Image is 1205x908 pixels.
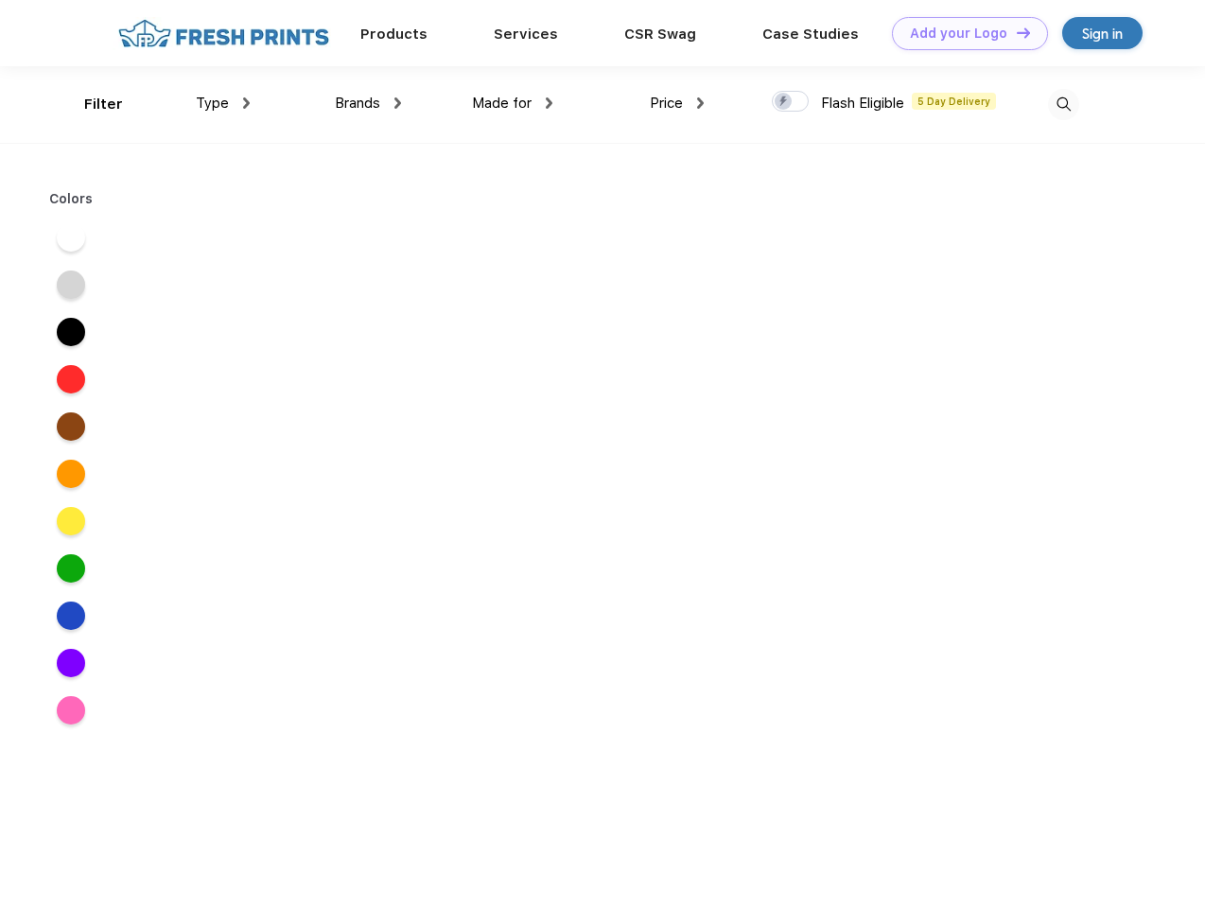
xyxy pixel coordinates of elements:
img: dropdown.png [243,97,250,109]
span: Price [650,95,683,112]
span: Type [196,95,229,112]
span: Flash Eligible [821,95,904,112]
img: dropdown.png [546,97,552,109]
a: Products [360,26,428,43]
img: fo%20logo%202.webp [113,17,335,50]
img: desktop_search.svg [1048,89,1079,120]
a: Sign in [1062,17,1143,49]
div: Sign in [1082,23,1123,44]
span: Brands [335,95,380,112]
span: 5 Day Delivery [912,93,996,110]
div: Filter [84,94,123,115]
div: Colors [35,189,108,209]
span: Made for [472,95,532,112]
img: DT [1017,27,1030,38]
img: dropdown.png [697,97,704,109]
img: dropdown.png [394,97,401,109]
div: Add your Logo [910,26,1007,42]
